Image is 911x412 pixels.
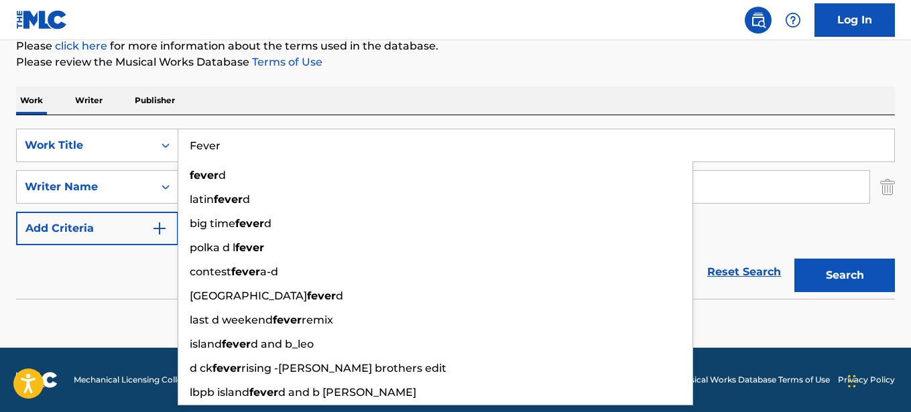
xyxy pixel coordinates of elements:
[336,289,343,302] span: d
[190,362,212,374] span: d ck
[780,7,806,33] div: Help
[25,179,145,195] div: Writer Name
[16,10,68,29] img: MLC Logo
[307,289,336,302] strong: fever
[190,193,214,206] span: latin
[190,338,222,350] span: island
[222,338,251,350] strong: fever
[212,362,241,374] strong: fever
[838,374,895,386] a: Privacy Policy
[190,241,235,254] span: polka d l
[249,386,278,399] strong: fever
[231,265,260,278] strong: fever
[190,386,249,399] span: lbpb island
[151,220,168,236] img: 9d2ae6d4665cec9f34b9.svg
[678,374,830,386] a: Musical Works Database Terms of Use
[264,217,271,230] span: d
[302,314,333,326] span: remix
[16,129,895,299] form: Search Form
[16,54,895,70] p: Please review the Musical Works Database
[16,86,47,115] p: Work
[131,86,179,115] p: Publisher
[71,86,107,115] p: Writer
[214,193,243,206] strong: fever
[251,338,314,350] span: d and b_leo
[243,193,250,206] span: d
[190,289,307,302] span: [GEOGRAPHIC_DATA]
[25,137,145,153] div: Work Title
[260,265,278,278] span: a-d
[235,241,264,254] strong: fever
[74,374,229,386] span: Mechanical Licensing Collective © 2025
[55,40,107,52] a: click here
[235,217,264,230] strong: fever
[190,314,273,326] span: last d weekend
[190,217,235,230] span: big time
[16,38,895,54] p: Please for more information about the terms used in the database.
[278,386,416,399] span: d and b [PERSON_NAME]
[750,12,766,28] img: search
[848,361,856,401] div: Drag
[880,170,895,204] img: Delete Criterion
[273,314,302,326] strong: fever
[745,7,772,33] a: Public Search
[190,169,219,182] strong: fever
[785,12,801,28] img: help
[16,372,58,388] img: logo
[701,257,788,287] a: Reset Search
[249,56,322,68] a: Terms of Use
[814,3,895,37] a: Log In
[844,348,911,412] iframe: Chat Widget
[241,362,446,374] span: rising -[PERSON_NAME] brothers edit
[219,169,226,182] span: d
[16,212,178,245] button: Add Criteria
[190,265,231,278] span: contest
[794,259,895,292] button: Search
